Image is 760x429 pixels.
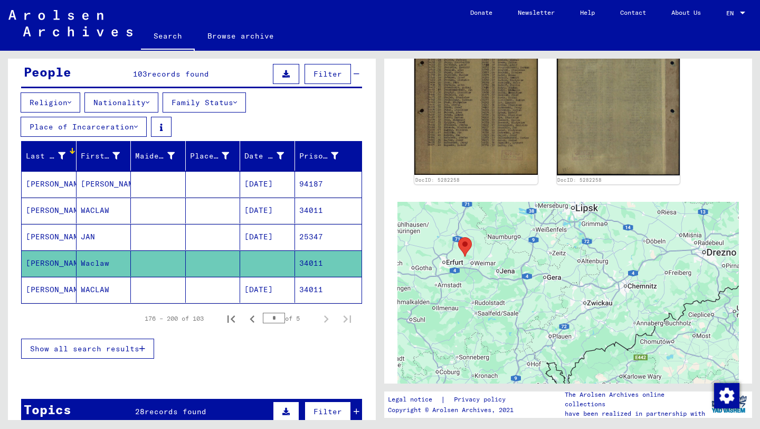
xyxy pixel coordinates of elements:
[77,250,131,276] mat-cell: Waclaw
[77,141,131,171] mat-header-cell: First Name
[190,147,243,164] div: Place of Birth
[22,277,77,303] mat-cell: [PERSON_NAME]
[726,10,738,17] span: EN
[8,10,132,36] img: Arolsen_neg.svg
[135,147,188,164] div: Maiden Name
[21,117,147,137] button: Place of Incarceration
[190,151,230,162] div: Place of Birth
[295,141,362,171] mat-header-cell: Prisoner #
[337,308,358,329] button: Last page
[240,198,295,223] mat-cell: [DATE]
[244,151,284,162] div: Date of Birth
[221,308,242,329] button: First page
[313,407,342,416] span: Filter
[22,250,77,276] mat-cell: [PERSON_NAME]
[22,198,77,223] mat-cell: [PERSON_NAME]
[388,394,518,405] div: |
[240,224,295,250] mat-cell: [DATE]
[163,92,246,113] button: Family Status
[445,394,518,405] a: Privacy policy
[77,277,131,303] mat-cell: WACLAW
[316,308,337,329] button: Next page
[77,171,131,197] mat-cell: [PERSON_NAME]
[133,69,147,79] span: 103
[557,177,602,183] a: DocID: 5282258
[21,92,80,113] button: Religion
[145,407,206,416] span: records found
[141,23,195,51] a: Search
[299,147,352,164] div: Prisoner #
[263,313,316,323] div: of 5
[22,171,77,197] mat-cell: [PERSON_NAME]
[26,147,79,164] div: Last Name
[77,198,131,223] mat-cell: WACLAW
[709,391,749,417] img: yv_logo.png
[22,141,77,171] mat-header-cell: Last Name
[186,141,241,171] mat-header-cell: Place of Birth
[240,171,295,197] mat-cell: [DATE]
[244,147,297,164] div: Date of Birth
[24,400,71,419] div: Topics
[24,62,71,81] div: People
[242,308,263,329] button: Previous page
[295,171,362,197] mat-cell: 94187
[415,177,460,183] a: DocID: 5282258
[26,151,65,162] div: Last Name
[295,198,362,223] mat-cell: 34011
[240,141,295,171] mat-header-cell: Date of Birth
[81,151,120,162] div: First Name
[714,383,739,408] img: Change consent
[195,23,287,49] a: Browse archive
[305,402,351,422] button: Filter
[388,394,441,405] a: Legal notice
[22,224,77,250] mat-cell: [PERSON_NAME]
[388,405,518,415] p: Copyright © Arolsen Archives, 2021
[458,237,472,257] div: Buchenwald Concentration Camp
[131,141,186,171] mat-header-cell: Maiden Name
[240,277,295,303] mat-cell: [DATE]
[145,314,204,323] div: 176 – 200 of 103
[147,69,209,79] span: records found
[81,147,134,164] div: First Name
[565,409,706,418] p: have been realized in partnership with
[305,64,351,84] button: Filter
[30,344,139,353] span: Show all search results
[84,92,158,113] button: Nationality
[299,151,339,162] div: Prisoner #
[295,224,362,250] mat-cell: 25347
[135,151,175,162] div: Maiden Name
[565,390,706,409] p: The Arolsen Archives online collections
[21,339,154,359] button: Show all search results
[295,250,362,276] mat-cell: 34011
[135,407,145,416] span: 28
[77,224,131,250] mat-cell: JAN
[313,69,342,79] span: Filter
[295,277,362,303] mat-cell: 34011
